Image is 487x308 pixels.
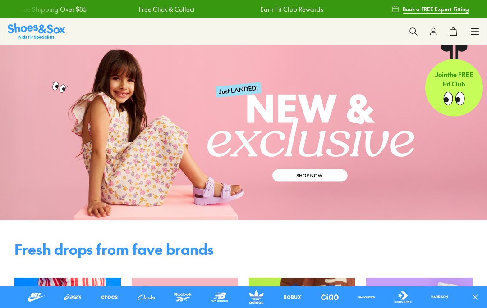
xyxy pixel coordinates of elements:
a: Book a FREE Expert Fitting [392,1,469,17]
a: Jointhe FREE Fit Club [425,45,483,117]
span: Book a FREE Expert Fitting [403,5,469,13]
span: Join [435,70,447,79]
img: SNS_Logo_Responsive.svg [8,23,65,39]
a: Earn Fit Club Rewards [257,5,320,14]
a: Free Shipping Over $85 [15,5,84,14]
a: Free Click & Collect [136,5,192,14]
p: the FREE Fit Club [425,63,483,96]
a: Shoes & Sox [8,23,65,39]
